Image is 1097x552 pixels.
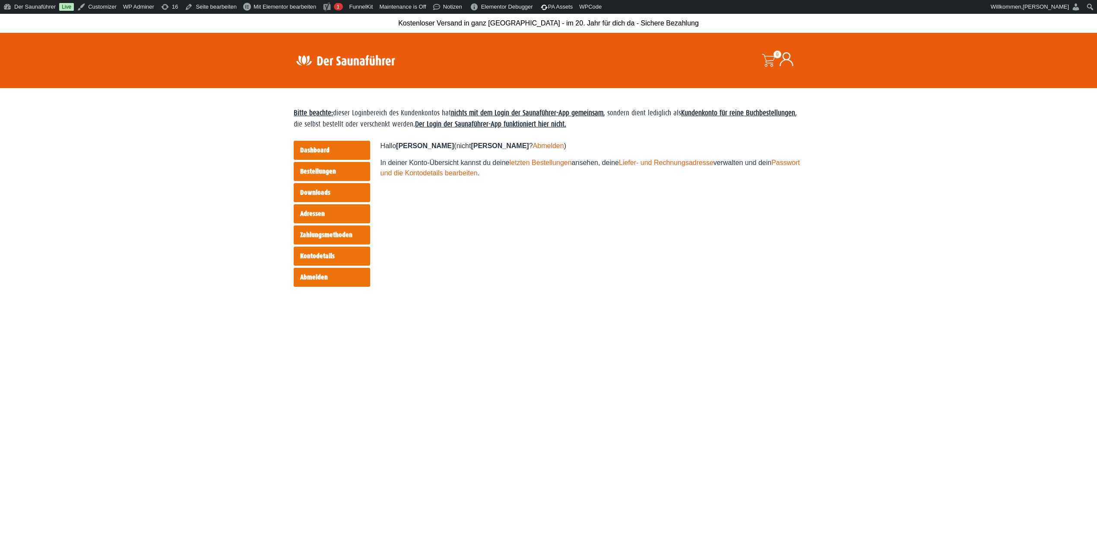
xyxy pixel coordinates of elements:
span: 1 [336,3,339,10]
strong: Der Login der Saunaführer-App funktioniert hier nicht. [415,120,566,128]
a: Passwort und die Kontodetails bearbeiten [380,159,800,177]
nav: Kontoseiten [294,141,370,289]
span: dieser Loginbereich des Kundenkontos hat , sondern dient lediglich als , die selbst bestellt oder... [294,109,797,128]
a: letzten Bestellungen [509,159,571,166]
span: Kostenloser Versand in ganz [GEOGRAPHIC_DATA] - im 20. Jahr für dich da - Sichere Bezahlung [398,19,699,27]
span: 0 [774,51,781,58]
strong: [PERSON_NAME] [471,142,529,149]
span: Mit Elementor bearbeiten [254,3,316,10]
strong: Kundenkonto für reine Buchbestellungen [681,109,795,117]
a: Downloads [294,183,370,202]
a: Adressen [294,204,370,223]
a: Liefer- und Rechnungsadresse [619,159,713,166]
strong: nichts mit dem Login der Saunaführer-App gemeinsam [451,109,603,117]
span: [PERSON_NAME] [1023,3,1069,10]
p: In deiner Konto-Übersicht kannst du deine ansehen, deine verwalten und dein . [380,158,803,178]
a: Abmelden [533,142,564,149]
p: Hallo (nicht ? ) [380,141,803,151]
a: Live [59,3,74,11]
a: Bestellungen [294,162,370,181]
a: Abmelden [294,268,370,287]
a: Dashboard [294,141,370,160]
a: Zahlungsmethoden [294,225,370,244]
strong: [PERSON_NAME] [396,142,454,149]
span: Bitte beachte: [294,109,333,117]
a: Kontodetails [294,247,370,266]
